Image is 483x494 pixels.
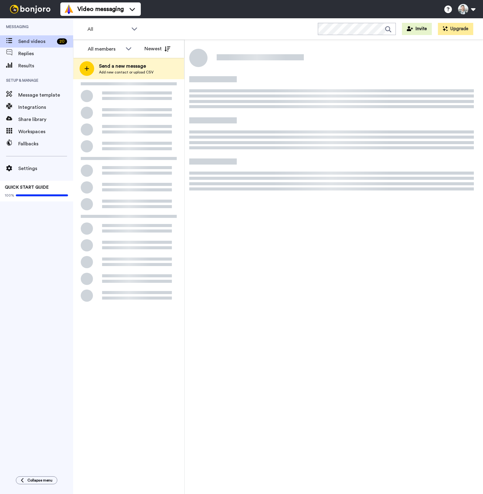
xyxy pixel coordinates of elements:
img: vm-color.svg [64,4,74,14]
img: bj-logo-header-white.svg [7,5,53,13]
button: Collapse menu [16,476,57,484]
span: All [87,26,128,33]
div: 20 [57,38,67,44]
button: Invite [402,23,432,35]
span: 100% [5,193,14,198]
button: Upgrade [438,23,473,35]
div: All members [88,45,123,53]
span: Send videos [18,38,55,45]
span: Integrations [18,104,73,111]
span: Share library [18,116,73,123]
span: Replies [18,50,73,57]
span: Collapse menu [27,478,52,483]
span: Send a new message [99,62,154,70]
button: Newest [140,43,175,55]
span: QUICK START GUIDE [5,185,49,190]
span: Message template [18,91,73,99]
span: Settings [18,165,73,172]
span: Video messaging [77,5,124,13]
span: Fallbacks [18,140,73,147]
span: Results [18,62,73,69]
span: Add new contact or upload CSV [99,70,154,75]
span: Workspaces [18,128,73,135]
